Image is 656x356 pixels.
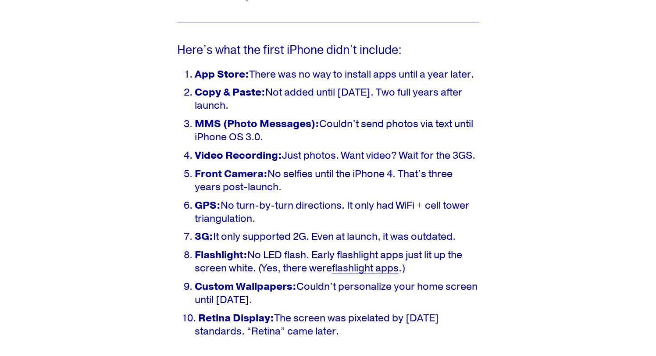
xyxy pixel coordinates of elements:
[195,230,479,243] p: It only supported 2G. Even at launch, it was outdated.
[195,117,479,144] p: Couldn’t send photos via text until iPhone OS 3.0.
[195,68,479,81] p: There was no way to install apps until a year later.
[195,280,296,293] strong: Custom Wallpapers:
[195,312,479,338] p: The screen was pixelated by [DATE] standards. “Retina” came later.
[195,199,479,225] p: No turn-by-turn directions. It only had WiFi + cell tower triangulation.
[195,68,249,81] strong: App Store:
[332,262,399,274] a: flashlight apps
[195,249,479,275] p: No LED flash. Early flashlight apps just lit up the screen white. (Yes, there were .)
[195,230,213,243] strong: 3G:
[195,149,479,162] p: Just photos. Want video? Wait for the 3GS.
[195,249,247,262] strong: Flashlight:
[195,86,265,99] strong: Copy & Paste:
[195,86,479,112] p: Not added until [DATE]. Two full years after launch.
[198,312,274,325] strong: Retina Display:
[195,199,221,212] strong: GPS:
[195,167,267,181] strong: Front Camera:
[195,117,319,131] strong: MMS (Photo Messages):
[177,43,479,58] p: Here’s what the first iPhone didn’t include:
[195,149,282,162] strong: Video Recording:
[195,280,479,306] p: Couldn’t personalize your home screen until [DATE].
[195,167,479,194] p: No selfies until the iPhone 4. That’s three years post-launch.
